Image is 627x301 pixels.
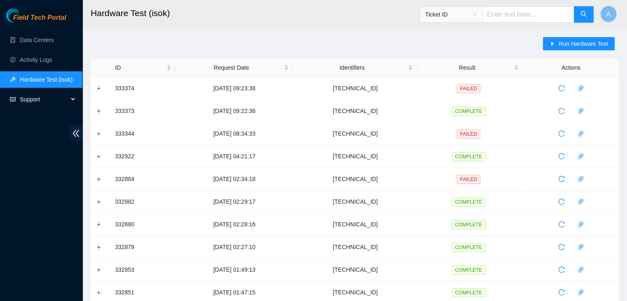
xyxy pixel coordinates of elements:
button: Expand row [96,266,102,273]
button: Expand row [96,221,102,228]
button: paper-clip [574,82,587,95]
span: reload [555,221,568,228]
img: Akamai Technologies [6,8,42,23]
td: 333344 [110,122,176,145]
td: [TECHNICAL_ID] [293,168,417,190]
td: [DATE] 09:22:36 [176,100,294,122]
span: paper-clip [575,221,587,228]
button: Expand row [96,176,102,182]
span: paper-clip [575,130,587,137]
button: reload [555,195,568,208]
td: [TECHNICAL_ID] [293,190,417,213]
button: reload [555,104,568,118]
td: [DATE] 09:23:38 [176,77,294,100]
span: Ticket ID [425,8,477,21]
button: Expand row [96,244,102,250]
span: reload [555,85,568,92]
span: paper-clip [575,266,587,273]
span: read [10,96,16,102]
td: [DATE] 02:34:18 [176,168,294,190]
button: reload [555,240,568,254]
td: [TECHNICAL_ID] [293,122,417,145]
button: paper-clip [574,240,587,254]
span: reload [555,130,568,137]
span: Support [20,91,68,108]
span: reload [555,266,568,273]
span: reload [555,198,568,205]
td: [DATE] 02:28:16 [176,213,294,236]
td: 332922 [110,145,176,168]
button: paper-clip [574,172,587,186]
td: 332882 [110,190,176,213]
button: caret-rightRun Hardware Test [543,37,615,50]
span: paper-clip [575,289,587,296]
button: paper-clip [574,218,587,231]
td: [DATE] 02:27:10 [176,236,294,259]
span: paper-clip [575,244,587,250]
span: COMPLETE [452,288,486,297]
button: Expand row [96,85,102,92]
td: [TECHNICAL_ID] [293,145,417,168]
span: COMPLETE [452,107,486,116]
a: Hardware Test (isok) [20,76,73,83]
td: [DATE] 02:29:17 [176,190,294,213]
span: Field Tech Portal [13,14,66,22]
a: Data Centers [20,37,54,43]
button: Expand row [96,108,102,114]
td: [DATE] 01:49:13 [176,259,294,281]
a: Activity Logs [20,56,52,63]
button: paper-clip [574,286,587,299]
td: [TECHNICAL_ID] [293,213,417,236]
span: FAILED [457,84,480,93]
a: Akamai TechnologiesField Tech Portal [6,15,66,26]
span: search [580,11,587,19]
span: paper-clip [575,176,587,182]
td: 333373 [110,100,176,122]
td: 333374 [110,77,176,100]
span: reload [555,244,568,250]
button: paper-clip [574,127,587,140]
span: COMPLETE [452,152,486,161]
th: Actions [523,59,619,77]
button: reload [555,218,568,231]
button: paper-clip [574,150,587,163]
td: [TECHNICAL_ID] [293,236,417,259]
span: reload [555,108,568,114]
span: reload [555,176,568,182]
span: caret-right [550,41,555,47]
button: Expand row [96,153,102,160]
button: paper-clip [574,195,587,208]
td: [TECHNICAL_ID] [293,100,417,122]
span: reload [555,289,568,296]
button: paper-clip [574,263,587,276]
span: Run Hardware Test [559,39,608,48]
span: COMPLETE [452,198,486,207]
button: paper-clip [574,104,587,118]
span: paper-clip [575,85,587,92]
button: reload [555,172,568,186]
button: Expand row [96,198,102,205]
span: paper-clip [575,198,587,205]
button: search [574,6,594,23]
span: reload [555,153,568,160]
span: paper-clip [575,108,587,114]
td: [DATE] 04:21:17 [176,145,294,168]
input: Enter text here... [482,6,574,23]
button: reload [555,150,568,163]
span: double-left [70,126,82,141]
td: 332879 [110,236,176,259]
span: FAILED [457,129,480,139]
button: A [600,6,617,22]
span: FAILED [457,175,480,184]
td: 332853 [110,259,176,281]
span: COMPLETE [452,220,486,229]
td: 332884 [110,168,176,190]
button: Expand row [96,130,102,137]
button: Expand row [96,289,102,296]
button: reload [555,286,568,299]
td: [DATE] 08:34:33 [176,122,294,145]
td: 332880 [110,213,176,236]
span: A [606,9,611,19]
button: reload [555,127,568,140]
td: [TECHNICAL_ID] [293,77,417,100]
